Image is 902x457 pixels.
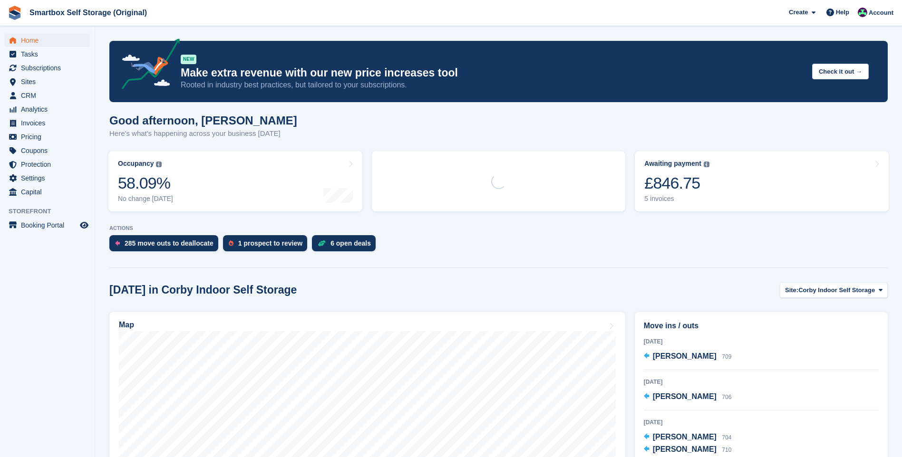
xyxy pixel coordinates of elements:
div: Occupancy [118,160,154,168]
span: [PERSON_NAME] [653,392,717,400]
div: 6 open deals [330,239,371,247]
a: menu [5,130,90,143]
div: [DATE] [644,378,879,386]
img: icon-info-grey-7440780725fd019a000dd9b08b2336e03edf1995a4989e88bcd33f0948082b44.svg [156,162,162,167]
div: No change [DATE] [118,195,173,203]
a: menu [5,48,90,61]
button: Site: Corby Indoor Self Storage [780,282,888,298]
span: Corby Indoor Self Storage [798,286,875,295]
a: menu [5,116,90,130]
span: 710 [722,447,731,453]
span: Tasks [21,48,78,61]
a: Preview store [78,219,90,231]
a: menu [5,171,90,185]
div: 58.09% [118,173,173,193]
span: Home [21,34,78,47]
a: menu [5,144,90,157]
div: Awaiting payment [644,160,701,168]
p: Here's what's happening across your business [DATE] [109,128,297,139]
span: Subscriptions [21,61,78,75]
a: menu [5,89,90,102]
img: deal-1b604bf984904fb50ccaf53a9ad4b4a5d6e5aea283cecdc64d6e3604feb123c2.svg [318,240,326,247]
h1: Good afternoon, [PERSON_NAME] [109,114,297,127]
p: Rooted in industry best practices, but tailored to your subscriptions. [181,80,805,90]
a: 285 move outs to deallocate [109,235,223,256]
span: CRM [21,89,78,102]
div: 285 move outs to deallocate [125,239,213,247]
span: 706 [722,394,731,400]
span: 709 [722,353,731,360]
a: Awaiting payment £846.75 5 invoices [635,151,889,211]
span: [PERSON_NAME] [653,433,717,441]
span: Booking Portal [21,219,78,232]
span: Capital [21,185,78,199]
a: 1 prospect to review [223,235,312,256]
a: [PERSON_NAME] 704 [644,431,732,444]
img: move_outs_to_deallocate_icon-f764333ba52eb49d3ac5e1228854f67142a1ed5810a6f6cc68b1a99e826820c5.svg [115,240,120,246]
a: menu [5,185,90,199]
a: menu [5,103,90,116]
h2: Map [119,321,134,329]
div: 1 prospect to review [238,239,302,247]
img: stora-icon-8386f47178a22dfd0bd8f6a31ec36ba5ce8667c1dd55bd0f319d3a0aa187defe.svg [8,6,22,20]
span: Site: [785,286,798,295]
span: Account [869,8,893,18]
p: ACTIONS [109,225,888,231]
h2: Move ins / outs [644,320,879,332]
button: Check it out → [812,64,869,79]
span: Invoices [21,116,78,130]
img: price-adjustments-announcement-icon-8257ccfd72463d97f412b2fc003d46551f7dbcb40ab6d574587a9cd5c0d94... [114,38,180,93]
img: prospect-51fa495bee0391a8d652442698ab0144808aea92771e9ea1ae160a38d050c398.svg [229,240,233,246]
div: NEW [181,55,196,64]
a: Occupancy 58.09% No change [DATE] [108,151,362,211]
a: 6 open deals [312,235,380,256]
span: [PERSON_NAME] [653,445,717,453]
a: menu [5,219,90,232]
span: Analytics [21,103,78,116]
a: [PERSON_NAME] 709 [644,351,732,363]
span: Pricing [21,130,78,143]
a: [PERSON_NAME] 706 [644,391,732,403]
span: Sites [21,75,78,88]
span: 704 [722,434,731,441]
div: £846.75 [644,173,709,193]
h2: [DATE] in Corby Indoor Self Storage [109,284,297,296]
img: Alex Selenitsas [858,8,867,17]
span: Coupons [21,144,78,157]
a: menu [5,34,90,47]
a: [PERSON_NAME] 710 [644,444,732,456]
span: Storefront [9,207,95,216]
a: menu [5,158,90,171]
a: menu [5,61,90,75]
span: Create [789,8,808,17]
div: 5 invoices [644,195,709,203]
span: Settings [21,171,78,185]
div: [DATE] [644,337,879,346]
div: [DATE] [644,418,879,427]
img: icon-info-grey-7440780725fd019a000dd9b08b2336e03edf1995a4989e88bcd33f0948082b44.svg [704,162,709,167]
span: Help [836,8,849,17]
span: [PERSON_NAME] [653,352,717,360]
a: Smartbox Self Storage (Original) [26,5,151,20]
p: Make extra revenue with our new price increases tool [181,66,805,80]
span: Protection [21,158,78,171]
a: menu [5,75,90,88]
